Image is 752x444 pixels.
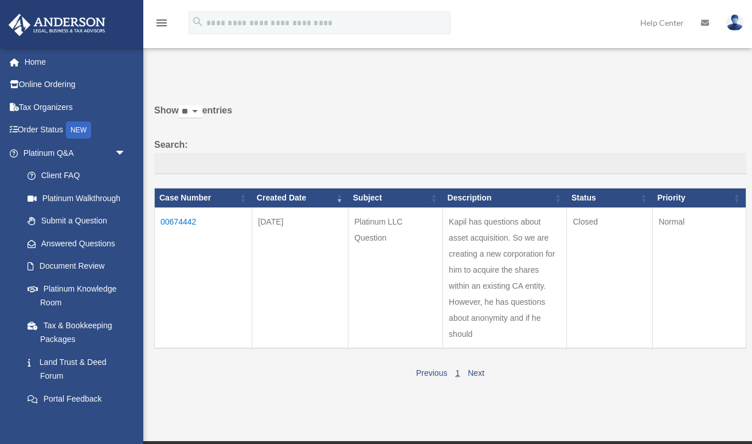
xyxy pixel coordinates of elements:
[16,187,138,210] a: Platinum Walkthrough
[154,153,746,175] input: Search:
[443,208,567,349] td: Kapil has questions about asset acquisition. So we are creating a new corporation for him to acqu...
[16,210,138,233] a: Submit a Question
[348,208,443,349] td: Platinum LLC Question
[8,73,143,96] a: Online Ordering
[16,232,132,255] a: Answered Questions
[8,142,138,164] a: Platinum Q&Aarrow_drop_down
[16,351,138,387] a: Land Trust & Deed Forum
[653,208,746,349] td: Normal
[653,188,746,208] th: Priority: activate to sort column ascending
[191,15,204,28] i: search
[252,188,348,208] th: Created Date: activate to sort column ascending
[155,20,169,30] a: menu
[154,137,746,175] label: Search:
[8,96,143,119] a: Tax Organizers
[726,14,743,31] img: User Pic
[115,142,138,165] span: arrow_drop_down
[252,208,348,349] td: [DATE]
[16,277,138,314] a: Platinum Knowledge Room
[16,314,138,351] a: Tax & Bookkeeping Packages
[66,121,91,139] div: NEW
[5,14,109,36] img: Anderson Advisors Platinum Portal
[567,188,653,208] th: Status: activate to sort column ascending
[416,368,447,378] a: Previous
[443,188,567,208] th: Description: activate to sort column ascending
[567,208,653,349] td: Closed
[16,387,138,410] a: Portal Feedback
[468,368,484,378] a: Next
[155,16,169,30] i: menu
[154,103,746,130] label: Show entries
[16,164,138,187] a: Client FAQ
[155,208,252,349] td: 00674442
[155,188,252,208] th: Case Number: activate to sort column ascending
[8,119,143,142] a: Order StatusNEW
[179,105,202,119] select: Showentries
[8,50,143,73] a: Home
[455,368,460,378] a: 1
[348,188,443,208] th: Subject: activate to sort column ascending
[16,255,138,278] a: Document Review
